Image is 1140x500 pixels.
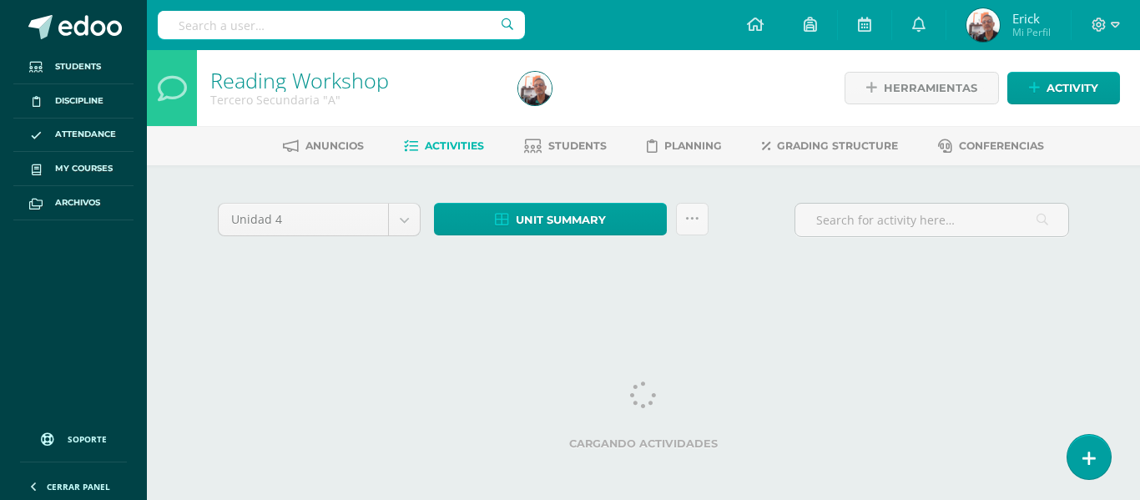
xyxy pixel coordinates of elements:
img: 55017845fec2dd1e23d86bbbd8458b68.png [518,72,552,105]
span: Activities [425,139,484,152]
div: Tercero Secundaria 'A' [210,92,498,108]
span: Activity [1047,73,1098,104]
span: My courses [55,162,113,175]
a: Activities [404,133,484,159]
span: Students [55,60,101,73]
a: Anuncios [283,133,364,159]
span: Students [548,139,607,152]
span: Anuncios [305,139,364,152]
span: Planning [664,139,722,152]
span: Archivos [55,196,100,210]
a: Grading structure [762,133,898,159]
span: Conferencias [959,139,1044,152]
a: Conferencias [938,133,1044,159]
span: Grading structure [777,139,898,152]
a: Activity [1007,72,1120,104]
span: Unit summary [516,205,606,235]
input: Search for activity here… [795,204,1068,236]
span: Discipline [55,94,103,108]
label: Cargando actividades [218,437,1069,450]
a: Herramientas [845,72,999,104]
a: Reading Workshop [210,66,389,94]
a: Attendance [13,119,134,153]
img: 55017845fec2dd1e23d86bbbd8458b68.png [966,8,1000,42]
span: Soporte [68,433,107,445]
input: Search a user… [158,11,525,39]
a: My courses [13,152,134,186]
span: Attendance [55,128,116,141]
a: Unit summary [434,203,667,235]
span: Cerrar panel [47,481,110,492]
h1: Reading Workshop [210,68,498,92]
a: Archivos [13,186,134,220]
span: Herramientas [884,73,977,104]
a: Students [13,50,134,84]
span: Mi Perfil [1012,25,1051,39]
a: Unidad 4 [219,204,420,235]
span: Erick [1012,10,1051,27]
a: Soporte [20,417,127,457]
a: Planning [647,133,722,159]
a: Students [524,133,607,159]
a: Discipline [13,84,134,119]
span: Unidad 4 [231,204,376,235]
